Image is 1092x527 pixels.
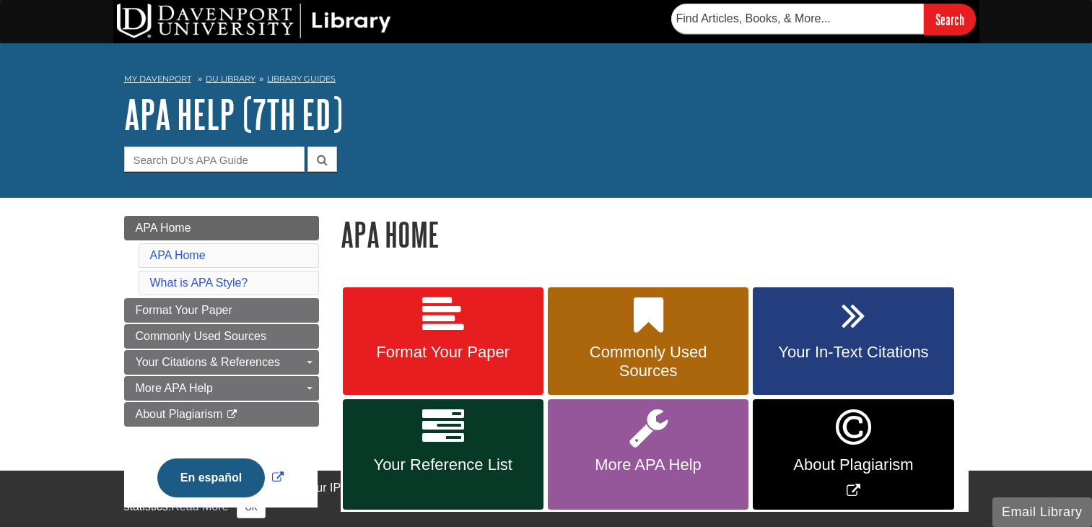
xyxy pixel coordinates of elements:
a: What is APA Style? [150,276,248,289]
span: Format Your Paper [354,343,533,362]
span: Your Citations & References [136,356,280,368]
a: Your Citations & References [124,350,319,375]
a: Your Reference List [343,399,543,510]
i: This link opens in a new window [226,410,238,419]
span: Your Reference List [354,456,533,474]
a: Commonly Used Sources [548,287,748,396]
a: About Plagiarism [124,402,319,427]
span: APA Home [136,222,191,234]
a: Your In-Text Citations [753,287,953,396]
input: Find Articles, Books, & More... [671,4,924,34]
nav: breadcrumb [124,69,969,92]
button: En español [157,458,265,497]
span: Commonly Used Sources [559,343,738,380]
a: More APA Help [124,376,319,401]
span: More APA Help [559,456,738,474]
h1: APA Home [341,216,969,253]
button: Email Library [992,497,1092,527]
span: Format Your Paper [136,304,232,316]
a: Format Your Paper [343,287,543,396]
div: Guide Page Menu [124,216,319,522]
a: Link opens in new window [753,399,953,510]
span: Your In-Text Citations [764,343,943,362]
a: DU Library [206,74,255,84]
a: More APA Help [548,399,748,510]
span: About Plagiarism [764,456,943,474]
a: Link opens in new window [154,471,287,484]
a: Format Your Paper [124,298,319,323]
img: DU Library [117,4,391,38]
a: APA Home [150,249,206,261]
span: About Plagiarism [136,408,223,420]
input: Search DU's APA Guide [124,147,305,172]
a: APA Home [124,216,319,240]
span: More APA Help [136,382,213,394]
input: Search [924,4,976,35]
a: APA Help (7th Ed) [124,92,343,136]
a: Commonly Used Sources [124,324,319,349]
form: Searches DU Library's articles, books, and more [671,4,976,35]
a: Library Guides [267,74,336,84]
span: Commonly Used Sources [136,330,266,342]
a: My Davenport [124,73,191,85]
